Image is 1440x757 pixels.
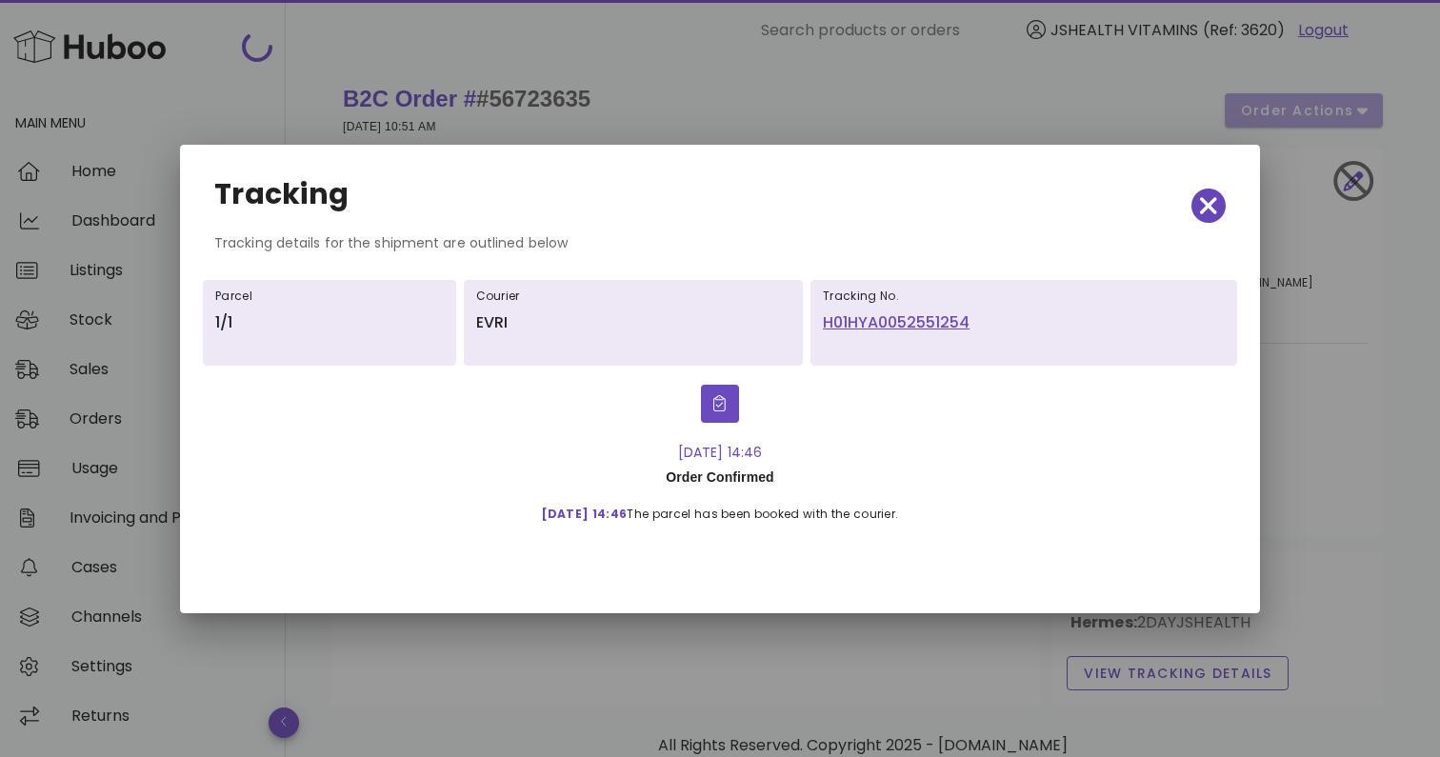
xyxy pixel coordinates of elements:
div: [DATE] 14:46 [527,442,914,463]
h6: Courier [476,289,791,304]
div: Order Confirmed [527,463,914,491]
div: The parcel has been booked with the courier. [527,491,914,526]
a: H01HYA0052551254 [823,311,1225,334]
h6: Tracking No. [823,289,1225,304]
h2: Tracking [214,179,349,209]
span: [DATE] 14:46 [542,506,628,522]
p: 1/1 [215,311,444,334]
p: EVRI [476,311,791,334]
h6: Parcel [215,289,444,304]
div: Tracking details for the shipment are outlined below [199,232,1241,269]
